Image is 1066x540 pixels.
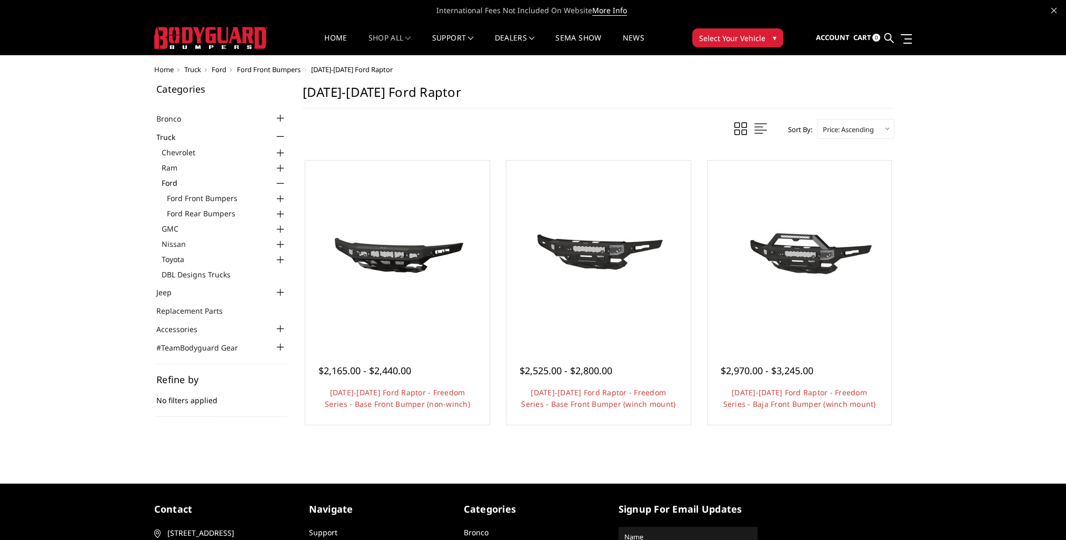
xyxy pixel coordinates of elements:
a: [DATE]-[DATE] Ford Raptor - Freedom Series - Baja Front Bumper (winch mount) [723,387,875,409]
a: Toyota [162,254,287,265]
a: Truck [184,65,201,74]
button: Select Your Vehicle [692,28,783,47]
a: Dealers [495,34,535,55]
h5: Navigate [309,502,448,516]
a: Ford Front Bumpers [167,193,287,204]
span: Cart [853,33,871,42]
img: 2021-2025 Ford Raptor - Freedom Series - Base Front Bumper (winch mount) [514,213,683,292]
h5: Refine by [156,375,287,384]
a: [DATE]-[DATE] Ford Raptor - Freedom Series - Base Front Bumper (winch mount) [521,387,675,409]
h5: Categories [464,502,603,516]
a: Ford Rear Bumpers [167,208,287,219]
a: Ford Front Bumpers [237,65,301,74]
a: GMC [162,223,287,234]
a: Account [815,24,849,52]
a: 2021-2025 Ford Raptor - Freedom Series - Base Front Bumper (non-winch) 2021-2025 Ford Raptor - Fr... [308,163,487,342]
a: Truck [156,132,188,143]
h5: Categories [156,84,287,94]
a: Bronco [464,527,489,537]
img: BODYGUARD BUMPERS [154,27,267,49]
a: shop all [368,34,411,55]
a: #TeamBodyguard Gear [156,342,251,353]
a: Accessories [156,324,211,335]
span: Select Your Vehicle [699,33,765,44]
span: Account [815,33,849,42]
a: Jeep [156,287,185,298]
h1: [DATE]-[DATE] Ford Raptor [303,84,894,108]
a: SEMA Show [555,34,601,55]
span: $2,970.00 - $3,245.00 [721,364,813,377]
div: No filters applied [156,375,287,417]
a: More Info [592,5,627,16]
span: $2,525.00 - $2,800.00 [520,364,612,377]
a: Bronco [156,113,194,124]
a: Chevrolet [162,147,287,158]
a: News [622,34,644,55]
a: Nissan [162,238,287,249]
a: DBL Designs Trucks [162,269,287,280]
span: 0 [872,34,880,42]
span: ▾ [773,32,776,43]
a: Ford [162,177,287,188]
a: Home [154,65,174,74]
iframe: Chat Widget [1013,489,1066,540]
a: Support [309,527,337,537]
h5: signup for email updates [619,502,758,516]
a: 2021-2025 Ford Raptor - Freedom Series - Baja Front Bumper (winch mount) 2021-2025 Ford Raptor - ... [710,163,889,342]
a: Support [432,34,474,55]
span: [DATE]-[DATE] Ford Raptor [311,65,393,74]
a: 2021-2025 Ford Raptor - Freedom Series - Base Front Bumper (winch mount) [509,163,688,342]
a: Replacement Parts [156,305,236,316]
label: Sort By: [782,122,812,137]
a: Cart 0 [853,24,880,52]
a: [DATE]-[DATE] Ford Raptor - Freedom Series - Base Front Bumper (non-winch) [325,387,470,409]
a: Ram [162,162,287,173]
a: Ford [212,65,226,74]
span: $2,165.00 - $2,440.00 [318,364,411,377]
h5: contact [154,502,293,516]
a: Home [324,34,347,55]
